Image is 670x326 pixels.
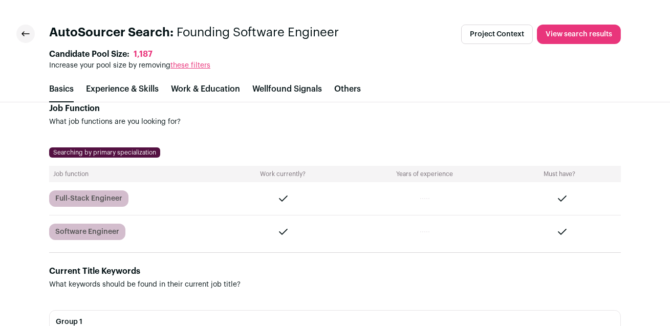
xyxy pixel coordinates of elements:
[49,190,128,207] div: Full-Stack Engineer
[49,102,181,115] h2: Job Function
[49,27,174,39] strong: AutoSourcer Search:
[537,25,621,44] button: View search results
[49,85,74,93] a: Basics
[49,60,210,71] p: Increase your pool size by removing
[461,25,533,44] a: Project Context
[49,48,129,60] span: Candidate Pool Size:
[355,170,494,178] div: Years of experience
[49,224,125,240] div: Software Engineer
[49,117,181,127] p: What job functions are you looking for?
[334,85,361,93] a: Others
[86,85,159,93] a: Experience & Skills
[177,27,339,39] span: Founding Software Engineer
[49,279,241,290] p: What keywords should be found in their current job title?
[171,85,240,93] a: Work & Education
[252,85,322,93] a: Wellfound Signals
[49,265,241,277] h2: Current Title Keywords
[134,50,153,58] turbo-frame: 1,187
[49,147,160,158] div: Searching by primary specialization
[170,62,210,69] a: these filters
[503,170,617,178] div: Must have?
[219,170,347,178] div: Work currently?
[53,170,211,178] div: Job function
